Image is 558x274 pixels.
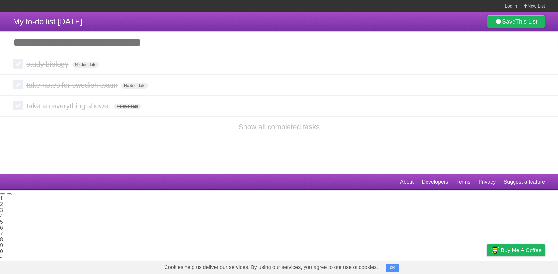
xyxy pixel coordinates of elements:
[26,81,119,89] span: take notes for swedish exam
[72,62,99,68] span: No due date
[479,176,496,188] a: Privacy
[504,176,545,188] a: Suggest a feature
[487,244,545,256] a: Buy me a coffee
[13,17,82,26] span: My to-do list [DATE]
[13,101,23,110] label: Done
[501,245,542,256] span: Buy me a coffee
[238,123,320,131] a: Show all completed tasks
[456,176,471,188] a: Terms
[26,60,70,68] span: study biology
[158,261,385,274] span: Cookies help us deliver our services. By using our services, you agree to our use of cookies.
[386,264,399,272] button: OK
[13,59,23,69] label: Done
[114,104,141,109] span: No due date
[515,18,537,25] b: This List
[400,176,414,188] a: About
[422,176,448,188] a: Developers
[487,15,545,28] a: SaveThis List
[13,80,23,89] label: Done
[490,245,499,256] img: Buy me a coffee
[121,83,148,89] span: No due date
[26,102,112,110] span: take an everything shower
